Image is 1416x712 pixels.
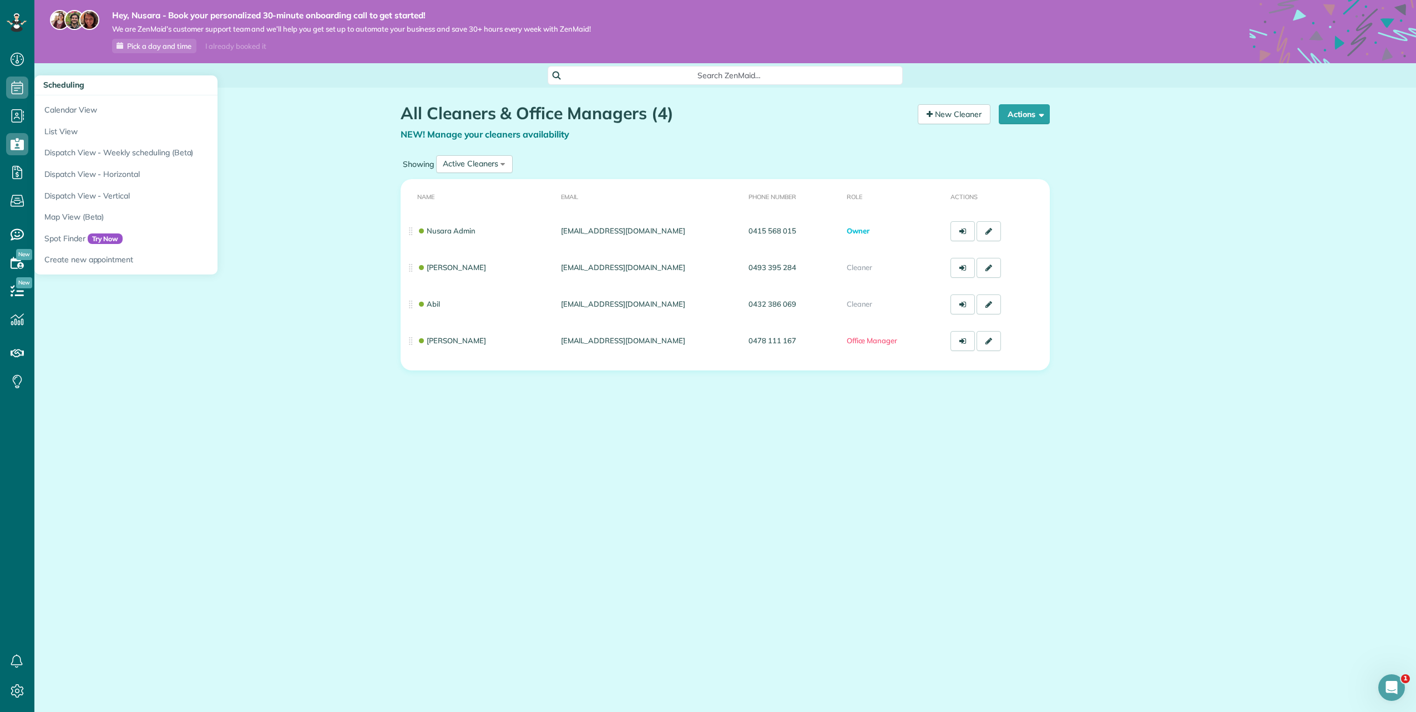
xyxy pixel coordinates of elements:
[88,233,123,245] span: Try Now
[842,179,947,213] th: Role
[401,179,557,213] th: Name
[401,159,436,170] label: Showing
[34,249,312,274] a: Create new appointment
[34,95,312,121] a: Calendar View
[64,10,84,30] img: jorge-587dff0eeaa6aab1f244e6dc62b8924c3b6ad411094392a53c71c6c4a576187d.jpg
[112,24,591,34] span: We are ZenMaid’s customer support team and we’ll help you get set up to automate your business an...
[199,39,272,53] div: I already booked it
[112,10,591,21] strong: Hey, Nusara - Book your personalized 30-minute onboarding call to get started!
[34,206,312,228] a: Map View (Beta)
[34,142,312,164] a: Dispatch View - Weekly scheduling (Beta)
[417,226,476,235] a: Nusara Admin
[749,299,796,308] a: 0432 386 069
[1401,674,1410,683] span: 1
[918,104,990,124] a: New Cleaner
[34,164,312,185] a: Dispatch View - Horizontal
[744,179,842,213] th: Phone number
[847,336,897,345] span: Office Manager
[401,129,569,140] a: NEW! Manage your cleaners availability
[417,299,440,308] a: Abil
[43,80,84,90] span: Scheduling
[847,299,873,308] span: Cleaner
[34,228,312,250] a: Spot FinderTry Now
[79,10,99,30] img: michelle-19f622bdf1676172e81f8f8fba1fb50e276960ebfe0243fe18214015130c80e4.jpg
[34,185,312,207] a: Dispatch View - Vertical
[557,286,744,323] td: [EMAIL_ADDRESS][DOMAIN_NAME]
[443,158,498,170] div: Active Cleaners
[999,104,1050,124] button: Actions
[749,263,796,272] a: 0493 395 284
[946,179,1050,213] th: Actions
[16,277,32,288] span: New
[847,263,873,272] span: Cleaner
[1378,674,1405,701] iframe: Intercom live chat
[50,10,70,30] img: maria-72a9807cf96188c08ef61303f053569d2e2a8a1cde33d635c8a3ac13582a053d.jpg
[127,42,191,50] span: Pick a day and time
[16,249,32,260] span: New
[417,336,486,345] a: [PERSON_NAME]
[417,263,486,272] a: [PERSON_NAME]
[847,226,869,235] span: Owner
[557,213,744,250] td: [EMAIL_ADDRESS][DOMAIN_NAME]
[557,179,744,213] th: Email
[34,121,312,143] a: List View
[112,39,196,53] a: Pick a day and time
[749,336,796,345] a: 0478 111 167
[401,104,909,123] h1: All Cleaners & Office Managers (4)
[557,250,744,286] td: [EMAIL_ADDRESS][DOMAIN_NAME]
[749,226,796,235] a: 0415 568 015
[557,323,744,359] td: [EMAIL_ADDRESS][DOMAIN_NAME]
